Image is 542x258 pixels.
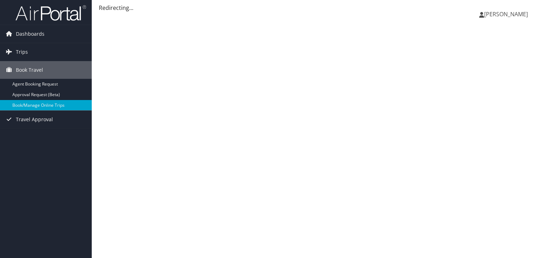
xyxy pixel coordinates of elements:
[99,4,535,12] div: Redirecting...
[479,4,535,25] a: [PERSON_NAME]
[16,5,86,21] img: airportal-logo.png
[16,111,53,128] span: Travel Approval
[16,61,43,79] span: Book Travel
[484,10,528,18] span: [PERSON_NAME]
[16,43,28,61] span: Trips
[16,25,44,43] span: Dashboards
